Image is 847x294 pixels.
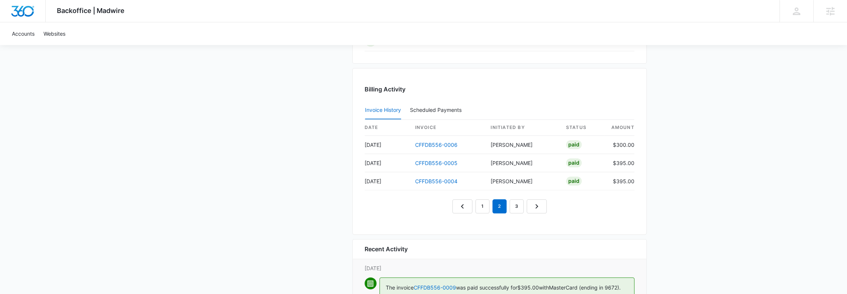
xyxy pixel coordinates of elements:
[485,154,560,172] td: [PERSON_NAME]
[492,199,507,213] em: 2
[549,284,621,291] span: MasterCard (ending in 9672).
[365,245,408,253] h6: Recent Activity
[605,120,634,136] th: amount
[39,22,70,45] a: Websites
[605,172,634,190] td: $395.00
[566,158,582,167] div: Paid
[415,160,458,166] a: CFFDB556-0005
[527,199,547,213] a: Next Page
[365,85,634,94] h3: Billing Activity
[365,154,409,172] td: [DATE]
[365,172,409,190] td: [DATE]
[452,199,472,213] a: Previous Page
[456,284,517,291] span: was paid successfully for
[485,120,560,136] th: Initiated By
[365,101,401,119] button: Invoice History
[485,172,560,190] td: [PERSON_NAME]
[386,284,414,291] span: The invoice
[414,284,456,291] a: CFFDB556-0009
[415,142,458,148] a: CFFDB556-0006
[566,140,582,149] div: Paid
[560,120,605,136] th: status
[452,199,547,213] nav: Pagination
[566,177,582,185] div: Paid
[485,136,560,154] td: [PERSON_NAME]
[475,199,489,213] a: Page 1
[57,7,125,14] span: Backoffice | Madwire
[365,136,409,154] td: [DATE]
[410,107,465,113] div: Scheduled Payments
[510,199,524,213] a: Page 3
[7,22,39,45] a: Accounts
[605,136,634,154] td: $300.00
[365,120,409,136] th: date
[365,264,634,272] p: [DATE]
[517,284,539,291] span: $395.00
[415,178,458,184] a: CFFDB556-0004
[409,120,485,136] th: invoice
[539,284,549,291] span: with
[605,154,634,172] td: $395.00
